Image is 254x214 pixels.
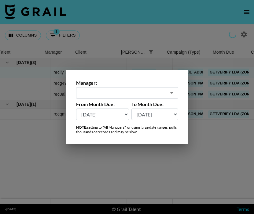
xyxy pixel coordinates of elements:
[76,125,178,134] div: setting to "All Managers", or using large date ranges, pulls thousands of records and may be slow.
[76,80,178,86] label: Manager:
[167,89,176,97] button: Open
[131,101,178,107] label: To Month Due:
[76,125,87,130] strong: NOTE:
[76,101,129,107] label: From Month Due:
